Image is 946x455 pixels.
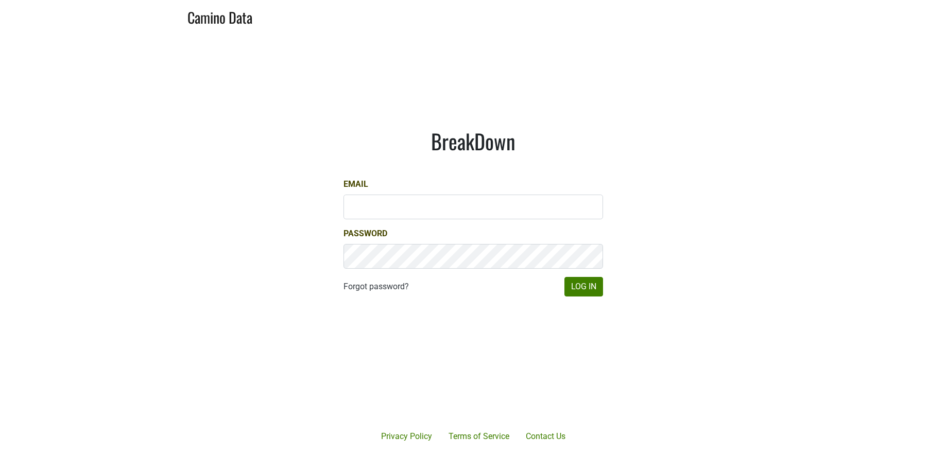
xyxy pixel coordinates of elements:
[343,281,409,293] a: Forgot password?
[564,277,603,296] button: Log In
[440,426,518,447] a: Terms of Service
[518,426,574,447] a: Contact Us
[343,227,387,240] label: Password
[373,426,440,447] a: Privacy Policy
[187,4,252,28] a: Camino Data
[343,178,368,190] label: Email
[343,129,603,153] h1: BreakDown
